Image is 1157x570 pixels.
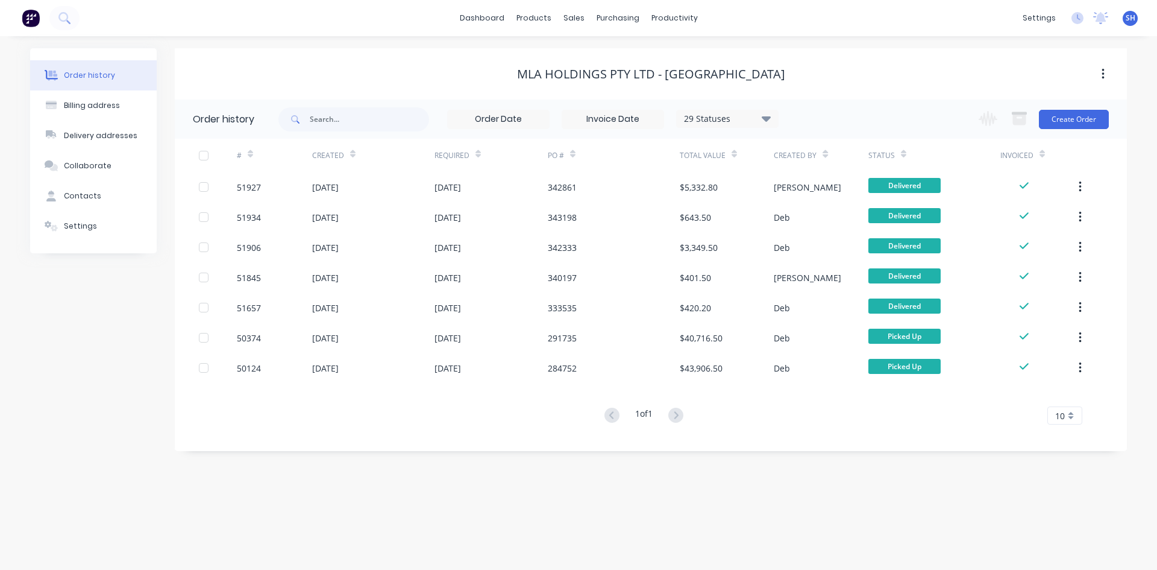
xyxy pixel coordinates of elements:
div: # [237,150,242,161]
div: MLA HOLDINGS PTY LTD - [GEOGRAPHIC_DATA] [517,67,785,81]
div: 50124 [237,362,261,375]
div: Order history [64,70,115,81]
div: $401.50 [680,271,711,284]
div: Collaborate [64,160,111,171]
span: Delivered [868,299,941,314]
div: [DATE] [434,271,461,284]
div: $3,349.50 [680,241,718,254]
div: [DATE] [312,332,339,344]
div: Deb [774,362,790,375]
div: Contacts [64,191,101,201]
button: Settings [30,211,157,241]
div: Created By [774,150,817,161]
a: dashboard [454,9,510,27]
div: Settings [64,221,97,232]
div: sales [557,9,591,27]
span: Delivered [868,268,941,283]
div: Status [868,139,1000,172]
div: # [237,139,312,172]
div: [DATE] [312,211,339,224]
img: Factory [22,9,40,27]
div: settings [1017,9,1062,27]
div: Total Value [680,139,774,172]
div: $40,716.50 [680,332,723,344]
div: 343198 [548,211,577,224]
div: products [510,9,557,27]
div: purchasing [591,9,645,27]
div: [PERSON_NAME] [774,271,841,284]
div: 291735 [548,332,577,344]
button: Collaborate [30,151,157,181]
span: Delivered [868,208,941,223]
input: Invoice Date [562,110,663,128]
div: [DATE] [312,362,339,375]
div: 51657 [237,302,261,314]
div: [DATE] [434,332,461,344]
span: Delivered [868,238,941,253]
div: [DATE] [312,302,339,314]
input: Search... [310,107,429,131]
span: SH [1126,13,1135,24]
div: Billing address [64,100,120,111]
button: Delivery addresses [30,121,157,151]
button: Order history [30,60,157,90]
div: [DATE] [434,302,461,314]
div: PO # [548,139,680,172]
div: [DATE] [434,362,461,375]
div: [DATE] [434,241,461,254]
span: 10 [1055,410,1065,422]
input: Order Date [448,110,549,128]
div: 1 of 1 [635,407,653,425]
div: Created [312,150,344,161]
div: productivity [645,9,704,27]
div: 50374 [237,332,261,344]
div: Deb [774,302,790,314]
div: Deb [774,211,790,224]
button: Billing address [30,90,157,121]
div: [PERSON_NAME] [774,181,841,194]
div: $420.20 [680,302,711,314]
div: 342333 [548,241,577,254]
div: [DATE] [434,211,461,224]
div: Required [434,139,548,172]
div: 51927 [237,181,261,194]
div: Deb [774,332,790,344]
div: 342861 [548,181,577,194]
div: $643.50 [680,211,711,224]
div: Total Value [680,150,726,161]
div: 51934 [237,211,261,224]
span: Delivered [868,178,941,193]
button: Contacts [30,181,157,211]
button: Create Order [1039,110,1109,129]
div: [DATE] [312,271,339,284]
div: 29 Statuses [677,112,778,125]
div: 51906 [237,241,261,254]
div: Status [868,150,895,161]
div: 51845 [237,271,261,284]
div: Required [434,150,469,161]
span: Picked Up [868,359,941,374]
div: 340197 [548,271,577,284]
div: Deb [774,241,790,254]
div: PO # [548,150,564,161]
div: Created [312,139,434,172]
div: [DATE] [312,181,339,194]
div: [DATE] [434,181,461,194]
div: Created By [774,139,868,172]
div: Order history [193,112,254,127]
div: 284752 [548,362,577,375]
span: Picked Up [868,329,941,344]
div: [DATE] [312,241,339,254]
div: Invoiced [1000,139,1076,172]
div: 333535 [548,302,577,314]
div: $5,332.80 [680,181,718,194]
div: $43,906.50 [680,362,723,375]
div: Delivery addresses [64,130,137,141]
div: Invoiced [1000,150,1033,161]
